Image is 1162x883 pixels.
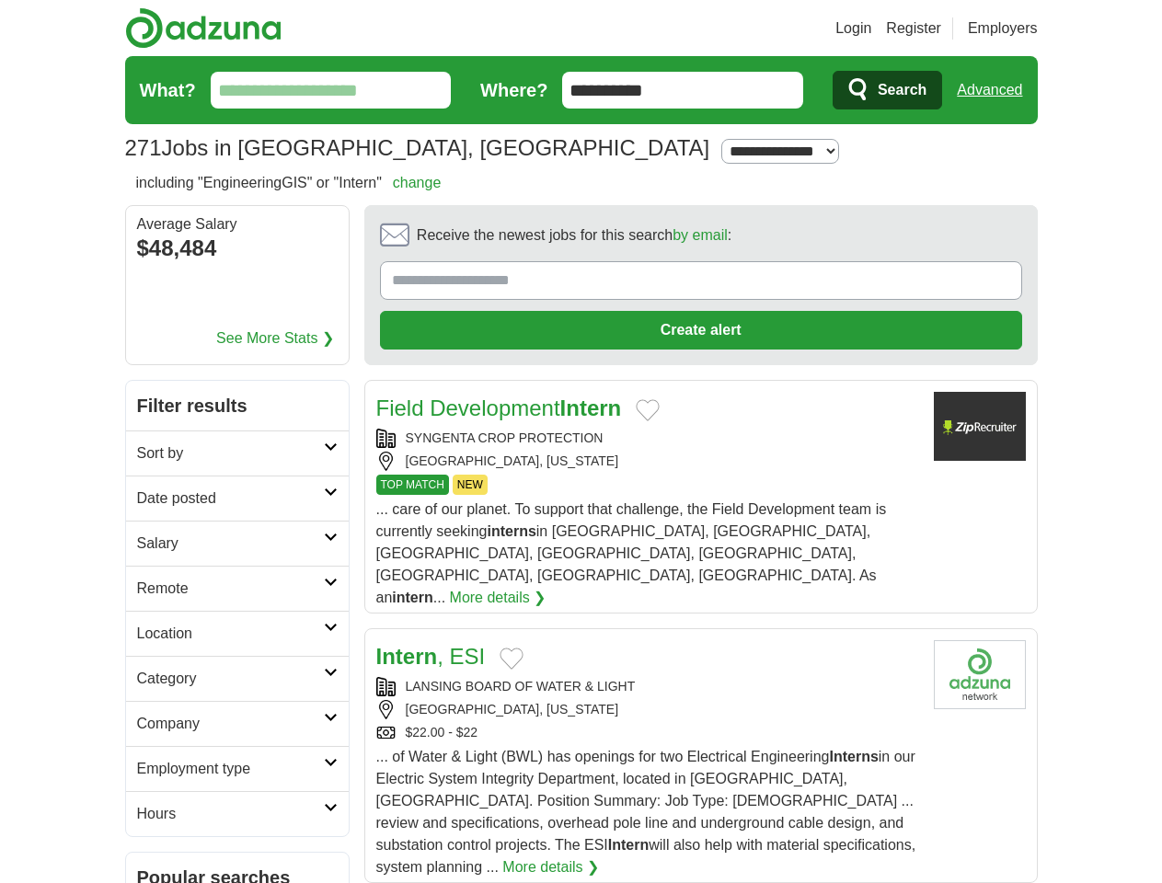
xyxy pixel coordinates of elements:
div: $22.00 - $22 [376,723,919,742]
span: 271 [125,132,162,165]
div: $48,484 [137,232,338,265]
img: Adzuna logo [125,7,282,49]
a: Register [886,17,941,40]
div: [GEOGRAPHIC_DATA], [US_STATE] [376,700,919,719]
span: Receive the newest jobs for this search : [417,224,731,247]
a: Company [126,701,349,746]
strong: Intern [560,396,622,420]
div: [GEOGRAPHIC_DATA], [US_STATE] [376,452,919,471]
button: Add to favorite jobs [636,399,660,421]
span: ... of Water & Light (BWL) has openings for two Electrical Engineering in our Electric System Int... [376,749,916,875]
a: Intern, ESI [376,644,486,669]
span: Search [878,72,926,109]
img: Company logo [934,392,1026,461]
label: What? [140,76,196,104]
span: ... care of our planet. To support that challenge, the Field Development team is currently seekin... [376,501,887,605]
button: Add to favorite jobs [500,648,523,670]
h2: Sort by [137,442,324,464]
strong: Intern [376,644,438,669]
button: Search [833,71,942,109]
a: Advanced [957,72,1022,109]
span: NEW [453,475,488,495]
div: Average Salary [137,217,338,232]
h2: Company [137,713,324,735]
a: More details ❯ [502,856,599,878]
h2: Employment type [137,758,324,780]
a: Category [126,656,349,701]
h2: Remote [137,578,324,600]
button: Create alert [380,311,1022,350]
a: by email [673,227,728,243]
strong: Interns [829,749,878,764]
a: Field DevelopmentIntern [376,396,622,420]
strong: intern [392,590,432,605]
a: change [393,175,442,190]
h1: Jobs in [GEOGRAPHIC_DATA], [GEOGRAPHIC_DATA] [125,135,710,160]
a: Hours [126,791,349,836]
h2: Date posted [137,487,324,510]
a: See More Stats ❯ [216,327,334,350]
a: Salary [126,521,349,566]
label: Where? [480,76,547,104]
h2: Salary [137,533,324,555]
a: Date posted [126,476,349,521]
a: Employment type [126,746,349,791]
a: Sort by [126,430,349,476]
strong: interns [487,523,535,539]
span: TOP MATCH [376,475,449,495]
h2: Filter results [126,381,349,430]
img: Company logo [934,640,1026,709]
h2: Hours [137,803,324,825]
h2: Location [137,623,324,645]
strong: Intern [608,837,649,853]
h2: Category [137,668,324,690]
div: SYNGENTA CROP PROTECTION [376,429,919,448]
div: LANSING BOARD OF WATER & LIGHT [376,677,919,696]
a: Employers [968,17,1038,40]
h2: including "EngineeringGIS" or "Intern" [136,172,442,194]
a: More details ❯ [450,587,546,609]
a: Location [126,611,349,656]
a: Remote [126,566,349,611]
a: Login [835,17,871,40]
